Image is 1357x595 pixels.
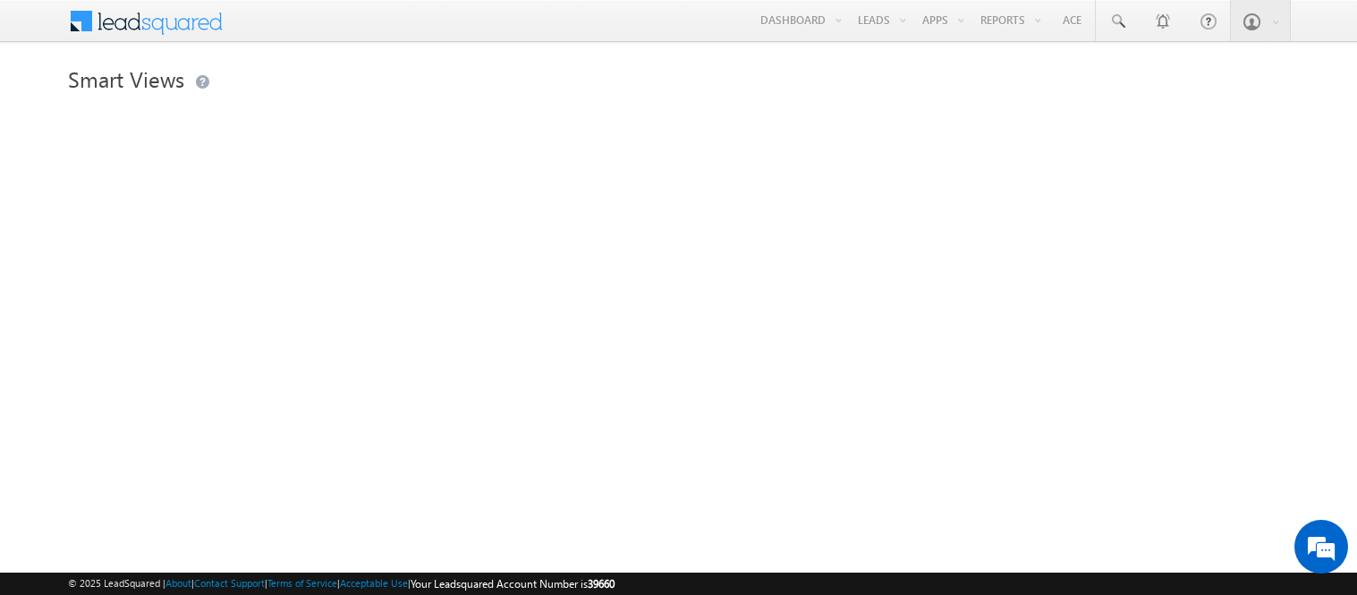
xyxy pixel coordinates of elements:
[194,577,265,589] a: Contact Support
[165,577,191,589] a: About
[340,577,408,589] a: Acceptable Use
[68,575,615,592] span: © 2025 LeadSquared | | | | |
[68,64,184,93] span: Smart Views
[588,577,615,591] span: 39660
[267,577,337,589] a: Terms of Service
[411,577,615,591] span: Your Leadsquared Account Number is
